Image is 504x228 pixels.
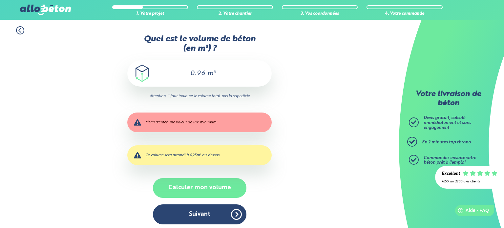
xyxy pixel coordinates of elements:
div: Excellent [442,172,460,176]
input: 0 [184,70,206,77]
div: 2. Votre chantier [197,11,273,16]
div: 1. Votre projet [112,11,188,16]
div: 3. Vos coordonnées [282,11,358,16]
div: 4.7/5 sur 2300 avis clients [442,180,497,183]
iframe: Help widget launcher [446,202,497,221]
i: Attention, il faut indiquer le volume total, pas la superficie [127,93,272,99]
label: Quel est le volume de béton (en m³) ? [127,34,272,54]
div: Ce volume sera arrondi à 0,25m³ au-dessus [127,145,272,165]
span: m³ [207,70,215,77]
div: Merci d'enter une valeur de 1m³ minimum. [127,113,272,132]
p: Votre livraison de béton [410,90,486,108]
span: En 2 minutes top chrono [422,140,471,144]
div: 4. Votre commande [367,11,443,16]
button: Calculer mon volume [153,178,246,197]
img: allobéton [20,5,71,15]
button: Suivant [153,204,246,224]
span: Commandez ensuite votre béton prêt à l'emploi [424,156,476,165]
span: Devis gratuit, calculé immédiatement et sans engagement [424,116,471,130]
